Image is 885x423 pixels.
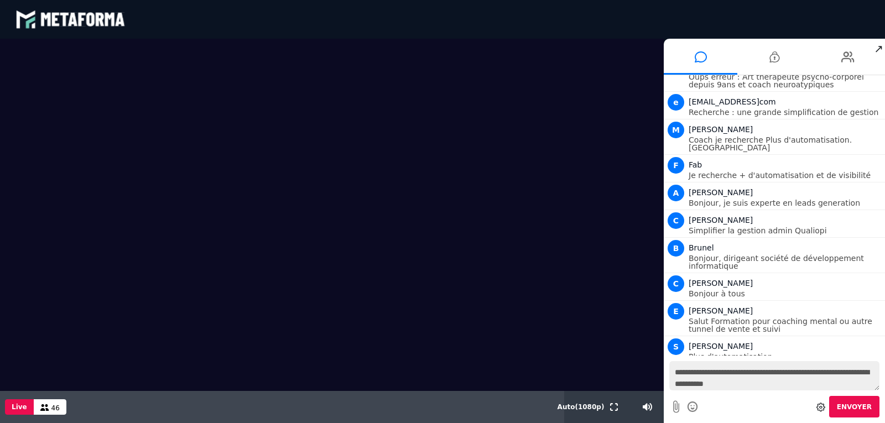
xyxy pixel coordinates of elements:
[689,279,753,288] span: [PERSON_NAME]
[51,404,60,412] span: 46
[689,254,882,270] p: Bonjour, dirigeant société de développement informatique
[689,108,882,116] p: Recherche : une grande simplification de gestion
[689,306,753,315] span: [PERSON_NAME]
[829,396,879,417] button: Envoyer
[668,338,684,355] span: S
[689,290,882,297] p: Bonjour à tous
[689,216,753,224] span: [PERSON_NAME]
[689,188,753,197] span: [PERSON_NAME]
[689,171,882,179] p: Je recherche + d'automatisation et de visibilité
[689,136,882,152] p: Coach je recherche Plus d'automatisation. [GEOGRAPHIC_DATA]
[837,403,872,411] span: Envoyer
[668,212,684,229] span: C
[689,73,882,88] p: Oups erreur : Art thérapeute psycho-corporel depuis 9ans et coach neuroatypiques
[668,303,684,320] span: E
[668,122,684,138] span: M
[668,240,684,257] span: B
[555,391,607,423] button: Auto(1080p)
[668,157,684,174] span: F
[689,342,753,351] span: [PERSON_NAME]
[689,97,776,106] span: [EMAIL_ADDRESS]com
[5,399,34,415] button: Live
[872,39,885,59] span: ↗
[668,185,684,201] span: A
[689,160,702,169] span: Fab
[689,125,753,134] span: [PERSON_NAME]
[689,199,882,207] p: Bonjour, je suis experte en leads generation
[689,243,714,252] span: Brunel
[689,353,882,361] p: Plus d'automatisation
[558,403,605,411] span: Auto ( 1080 p)
[668,94,684,111] span: e
[689,227,882,234] p: Simplifier la gestion admin Qualiopi
[668,275,684,292] span: C
[689,317,882,333] p: Salut Formation pour coaching mental ou autre tunnel de vente et suivi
